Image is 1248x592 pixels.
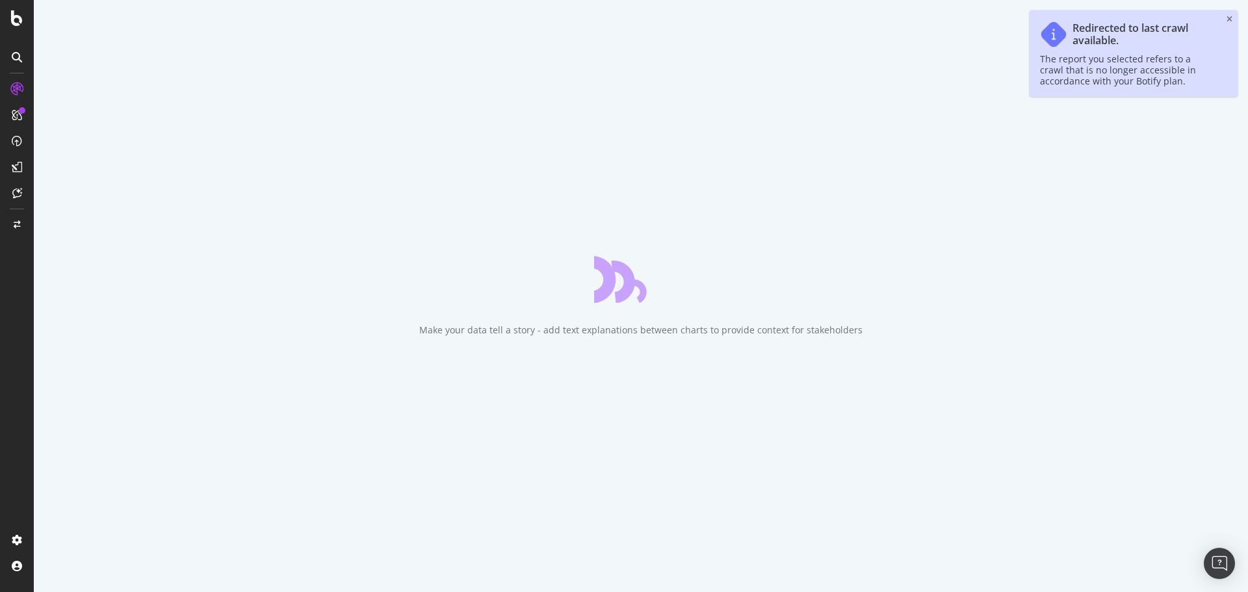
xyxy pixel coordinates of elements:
[594,256,688,303] div: animation
[419,324,863,337] div: Make your data tell a story - add text explanations between charts to provide context for stakeho...
[1227,16,1232,23] div: close toast
[1072,22,1214,47] div: Redirected to last crawl available.
[1040,53,1214,86] div: The report you selected refers to a crawl that is no longer accessible in accordance with your Bo...
[1204,548,1235,579] div: Open Intercom Messenger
